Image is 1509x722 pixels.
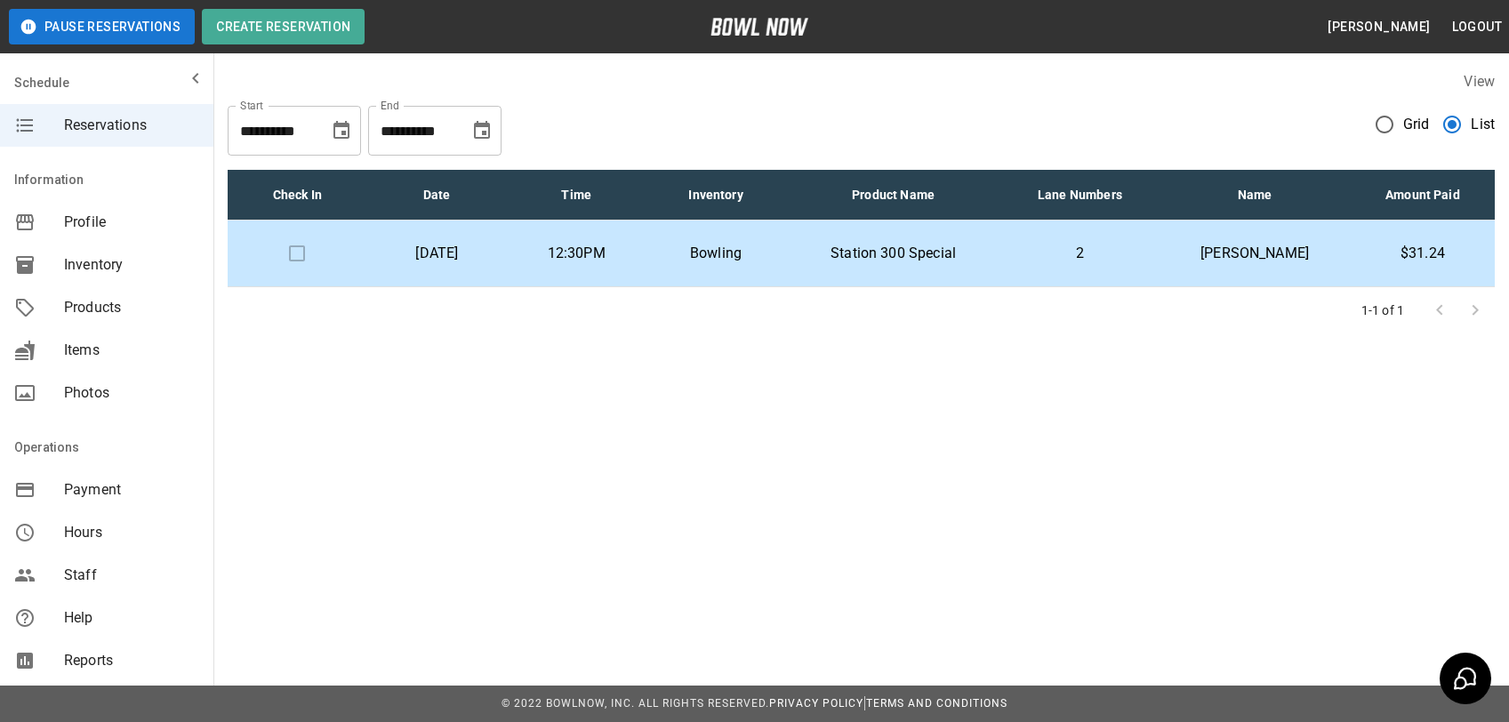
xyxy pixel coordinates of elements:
[464,113,500,148] button: Choose date, selected date is Sep 30, 2025
[64,340,199,361] span: Items
[646,170,786,221] th: Inventory
[1159,170,1351,221] th: Name
[1320,11,1437,44] button: [PERSON_NAME]
[1173,243,1336,264] p: [PERSON_NAME]
[64,212,199,233] span: Profile
[1471,114,1495,135] span: List
[1445,11,1509,44] button: Logout
[502,697,769,710] span: © 2022 BowlNow, Inc. All Rights Reserved.
[64,565,199,586] span: Staff
[1351,170,1495,221] th: Amount Paid
[661,243,772,264] p: Bowling
[64,522,199,543] span: Hours
[710,18,808,36] img: logo
[64,115,199,136] span: Reservations
[64,254,199,276] span: Inventory
[64,382,199,404] span: Photos
[228,170,367,221] th: Check In
[800,243,987,264] p: Station 300 Special
[866,697,1007,710] a: Terms and Conditions
[1365,243,1481,264] p: $31.24
[1403,114,1430,135] span: Grid
[1464,73,1495,90] label: View
[202,9,365,44] button: Create Reservation
[9,9,195,44] button: Pause Reservations
[324,113,359,148] button: Choose date, selected date is Aug 31, 2025
[769,697,863,710] a: Privacy Policy
[521,243,632,264] p: 12:30PM
[786,170,1001,221] th: Product Name
[64,479,199,501] span: Payment
[1361,301,1404,319] p: 1-1 of 1
[381,243,493,264] p: [DATE]
[1001,170,1160,221] th: Lane Numbers
[64,650,199,671] span: Reports
[367,170,507,221] th: Date
[64,297,199,318] span: Products
[507,170,646,221] th: Time
[1015,243,1145,264] p: 2
[64,607,199,629] span: Help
